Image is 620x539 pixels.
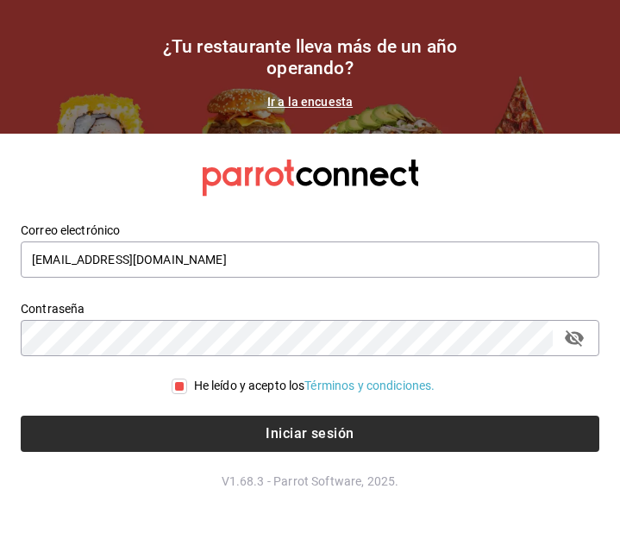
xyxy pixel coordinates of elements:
label: Contraseña [21,303,599,315]
a: Ir a la encuesta [267,95,353,109]
h1: ¿Tu restaurante lleva más de un año operando? [138,36,483,79]
p: V1.68.3 - Parrot Software, 2025. [21,473,599,490]
button: passwordField [560,323,589,353]
a: Términos y condiciones. [304,379,435,392]
input: Ingresa tu correo electrónico [21,241,599,278]
button: Iniciar sesión [21,416,599,452]
label: Correo electrónico [21,224,599,236]
div: He leído y acepto los [194,377,435,395]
